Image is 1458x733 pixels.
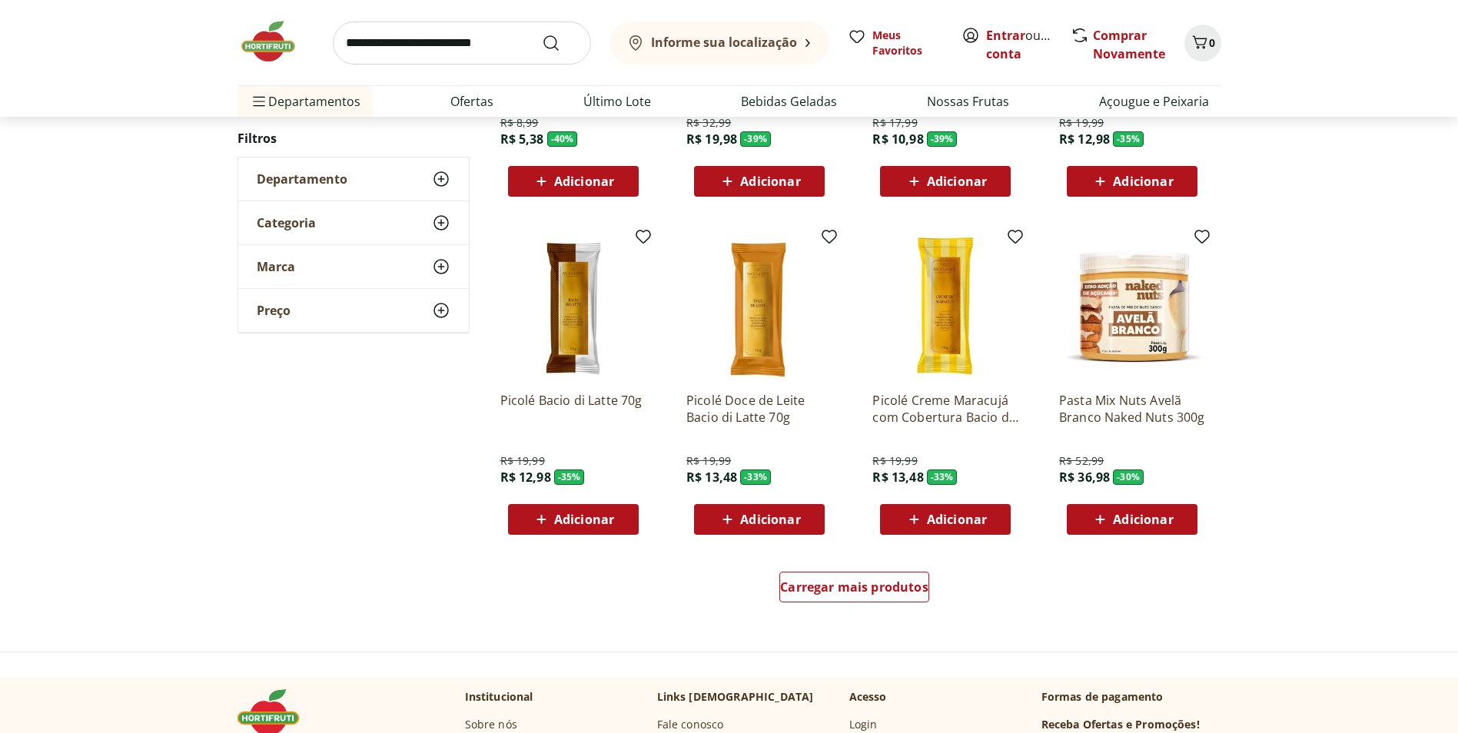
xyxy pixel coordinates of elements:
[1059,453,1104,469] span: R$ 52,99
[657,689,814,705] p: Links [DEMOGRAPHIC_DATA]
[872,453,917,469] span: R$ 19,99
[1067,504,1197,535] button: Adicionar
[1041,689,1221,705] p: Formas de pagamento
[250,83,360,120] span: Departamentos
[257,171,347,187] span: Departamento
[554,513,614,526] span: Adicionar
[740,131,771,147] span: - 39 %
[927,175,987,187] span: Adicionar
[657,717,724,732] a: Fale conosco
[238,245,469,288] button: Marca
[686,115,731,131] span: R$ 32,99
[238,158,469,201] button: Departamento
[508,504,639,535] button: Adicionar
[740,175,800,187] span: Adicionar
[547,131,578,147] span: - 40 %
[872,28,943,58] span: Meus Favoritos
[1113,513,1173,526] span: Adicionar
[238,201,469,244] button: Categoria
[500,392,646,426] a: Picolé Bacio di Latte 70g
[880,504,1011,535] button: Adicionar
[686,392,832,426] a: Picolé Doce de Leite Bacio di Latte 70g
[927,513,987,526] span: Adicionar
[849,689,887,705] p: Acesso
[1209,35,1215,50] span: 0
[927,131,958,147] span: - 39 %
[1067,166,1197,197] button: Adicionar
[238,289,469,332] button: Preço
[1093,27,1165,62] a: Comprar Novamente
[257,215,316,231] span: Categoria
[779,572,929,609] a: Carregar mais produtos
[694,504,825,535] button: Adicionar
[872,234,1018,380] img: Picolé Creme Maracujá com Cobertura Bacio di Latte 70g
[849,717,878,732] a: Login
[872,131,923,148] span: R$ 10,98
[880,166,1011,197] button: Adicionar
[465,689,533,705] p: Institucional
[1059,115,1104,131] span: R$ 19,99
[1184,25,1221,61] button: Carrinho
[500,234,646,380] img: Picolé Bacio di Latte 70g
[651,34,797,51] b: Informe sua localização
[1041,717,1200,732] h3: Receba Ofertas e Promoções!
[872,115,917,131] span: R$ 17,99
[465,717,517,732] a: Sobre nós
[686,131,737,148] span: R$ 19,98
[686,469,737,486] span: R$ 13,48
[986,27,1025,44] a: Entrar
[554,175,614,187] span: Adicionar
[257,303,291,318] span: Preço
[686,234,832,380] img: Picolé Doce de Leite Bacio di Latte 70g
[986,27,1071,62] a: Criar conta
[927,469,958,485] span: - 33 %
[986,26,1054,63] span: ou
[333,22,591,65] input: search
[1113,175,1173,187] span: Adicionar
[500,115,539,131] span: R$ 8,99
[1059,234,1205,380] img: Pasta Mix Nuts Avelã Branco Naked Nuts 300g
[694,166,825,197] button: Adicionar
[927,92,1009,111] a: Nossas Frutas
[250,83,268,120] button: Menu
[1113,131,1144,147] span: - 35 %
[237,18,314,65] img: Hortifruti
[1113,469,1144,485] span: - 30 %
[740,469,771,485] span: - 33 %
[1059,392,1205,426] a: Pasta Mix Nuts Avelã Branco Naked Nuts 300g
[508,166,639,197] button: Adicionar
[780,581,928,593] span: Carregar mais produtos
[848,28,943,58] a: Meus Favoritos
[872,469,923,486] span: R$ 13,48
[741,92,837,111] a: Bebidas Geladas
[1099,92,1209,111] a: Açougue e Peixaria
[740,513,800,526] span: Adicionar
[554,469,585,485] span: - 35 %
[1059,131,1110,148] span: R$ 12,98
[450,92,493,111] a: Ofertas
[542,34,579,52] button: Submit Search
[500,469,551,486] span: R$ 12,98
[500,131,544,148] span: R$ 5,38
[583,92,651,111] a: Último Lote
[237,123,470,154] h2: Filtros
[1059,469,1110,486] span: R$ 36,98
[500,453,545,469] span: R$ 19,99
[686,453,731,469] span: R$ 19,99
[257,259,295,274] span: Marca
[872,392,1018,426] a: Picolé Creme Maracujá com Cobertura Bacio di Latte 70g
[609,22,829,65] button: Informe sua localização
